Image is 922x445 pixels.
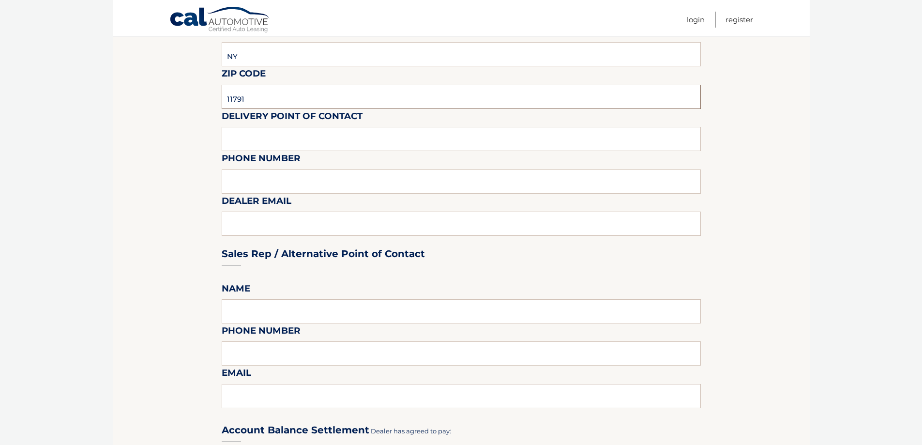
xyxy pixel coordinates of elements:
[222,424,369,436] h3: Account Balance Settlement
[222,194,291,212] label: Dealer Email
[222,151,301,169] label: Phone Number
[371,427,451,435] span: Dealer has agreed to pay:
[222,66,266,84] label: Zip Code
[222,281,250,299] label: Name
[222,366,251,384] label: Email
[687,12,705,28] a: Login
[222,248,425,260] h3: Sales Rep / Alternative Point of Contact
[726,12,753,28] a: Register
[169,6,271,34] a: Cal Automotive
[222,109,363,127] label: Delivery Point of Contact
[222,323,301,341] label: Phone Number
